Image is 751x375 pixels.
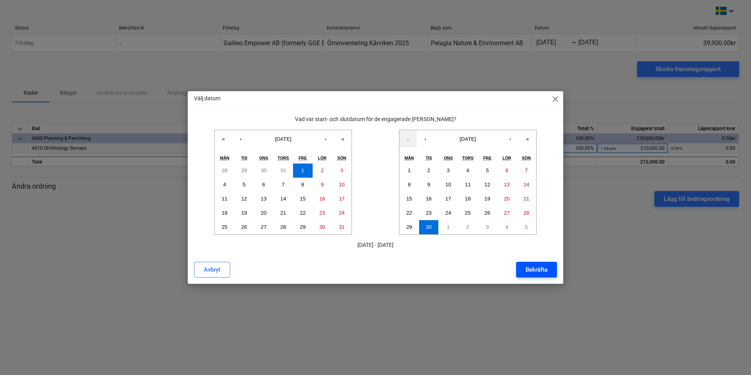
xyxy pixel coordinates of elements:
button: [DATE] [434,130,502,147]
abbr: 19 augusti 2025 [241,210,247,216]
button: 23 augusti 2025 [313,206,332,220]
button: 1 augusti 2025 [293,164,313,178]
abbr: 20 september 2025 [504,196,510,202]
abbr: 2 oktober 2025 [466,224,469,230]
abbr: 1 augusti 2025 [301,167,304,173]
button: 21 september 2025 [517,192,536,206]
abbr: 13 augusti 2025 [261,196,267,202]
button: 25 augusti 2025 [215,220,234,234]
abbr: 5 oktober 2025 [525,224,528,230]
abbr: söndag [337,156,346,160]
abbr: torsdag [462,156,473,160]
p: Vad var start- och slutdatum för de engagerade [PERSON_NAME]? [194,115,557,123]
abbr: 14 september 2025 [524,182,529,187]
abbr: onsdag [444,156,453,160]
button: 20 augusti 2025 [254,206,273,220]
abbr: 12 september 2025 [484,182,490,187]
abbr: 5 september 2025 [486,167,489,173]
button: 28 augusti 2025 [273,220,293,234]
button: 18 augusti 2025 [215,206,234,220]
button: 18 september 2025 [458,192,478,206]
div: Bekräfta [526,265,548,275]
button: 27 september 2025 [497,206,517,220]
abbr: 23 augusti 2025 [319,210,325,216]
abbr: 9 september 2025 [427,182,430,187]
button: 1 oktober 2025 [438,220,458,234]
button: 10 september 2025 [438,178,458,192]
abbr: 22 september 2025 [406,210,412,216]
abbr: måndag [220,156,229,160]
abbr: 10 augusti 2025 [339,182,345,187]
abbr: fredag [299,156,307,160]
button: 1 september 2025 [399,164,419,178]
button: 2 oktober 2025 [458,220,478,234]
abbr: 27 augusti 2025 [261,224,267,230]
abbr: 17 augusti 2025 [339,196,345,202]
button: 30 augusti 2025 [313,220,332,234]
button: 27 augusti 2025 [254,220,273,234]
p: [DATE] - [DATE] [194,241,557,249]
abbr: 2 augusti 2025 [321,167,324,173]
button: 14 augusti 2025 [273,192,293,206]
button: 9 september 2025 [419,178,439,192]
button: 16 augusti 2025 [313,192,332,206]
button: 3 september 2025 [438,164,458,178]
button: 31 juli 2025 [273,164,293,178]
abbr: 20 augusti 2025 [261,210,267,216]
abbr: 10 september 2025 [445,182,451,187]
abbr: 21 september 2025 [524,196,529,202]
button: 7 september 2025 [517,164,536,178]
abbr: 4 augusti 2025 [223,182,226,187]
abbr: 31 augusti 2025 [339,224,345,230]
button: 30 juli 2025 [254,164,273,178]
abbr: 28 augusti 2025 [280,224,286,230]
button: 10 augusti 2025 [332,178,352,192]
abbr: 27 september 2025 [504,210,510,216]
abbr: 26 augusti 2025 [241,224,247,230]
abbr: 25 augusti 2025 [222,224,227,230]
abbr: 24 augusti 2025 [339,210,345,216]
abbr: 3 oktober 2025 [486,224,489,230]
abbr: 9 augusti 2025 [321,182,324,187]
button: 2 augusti 2025 [313,164,332,178]
button: 8 augusti 2025 [293,178,313,192]
button: 14 september 2025 [517,178,536,192]
button: 28 juli 2025 [215,164,234,178]
abbr: 8 september 2025 [408,182,410,187]
button: 17 september 2025 [438,192,458,206]
p: Välj datum [194,94,220,103]
button: 23 september 2025 [419,206,439,220]
button: 4 oktober 2025 [497,220,517,234]
abbr: 28 september 2025 [524,210,529,216]
abbr: 7 september 2025 [525,167,528,173]
button: 12 september 2025 [478,178,497,192]
abbr: 5 augusti 2025 [243,182,245,187]
abbr: 4 september 2025 [466,167,469,173]
button: 4 september 2025 [458,164,478,178]
abbr: tisdag [241,156,247,160]
abbr: fredag [483,156,491,160]
button: 7 augusti 2025 [273,178,293,192]
button: Avbryt [194,262,230,278]
abbr: 4 oktober 2025 [506,224,508,230]
button: 9 augusti 2025 [313,178,332,192]
button: ‹ [232,130,249,147]
button: » [519,130,536,147]
button: 5 september 2025 [478,164,497,178]
abbr: 16 september 2025 [426,196,432,202]
abbr: 24 september 2025 [445,210,451,216]
abbr: torsdag [277,156,289,160]
button: 11 augusti 2025 [215,192,234,206]
abbr: 30 september 2025 [426,224,432,230]
abbr: 15 augusti 2025 [300,196,306,202]
abbr: 29 september 2025 [406,224,412,230]
button: › [317,130,334,147]
button: « [215,130,232,147]
button: 21 augusti 2025 [273,206,293,220]
button: 6 september 2025 [497,164,517,178]
abbr: lördag [502,156,511,160]
button: 29 augusti 2025 [293,220,313,234]
button: 26 september 2025 [478,206,497,220]
button: 26 augusti 2025 [234,220,254,234]
abbr: 21 augusti 2025 [280,210,286,216]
